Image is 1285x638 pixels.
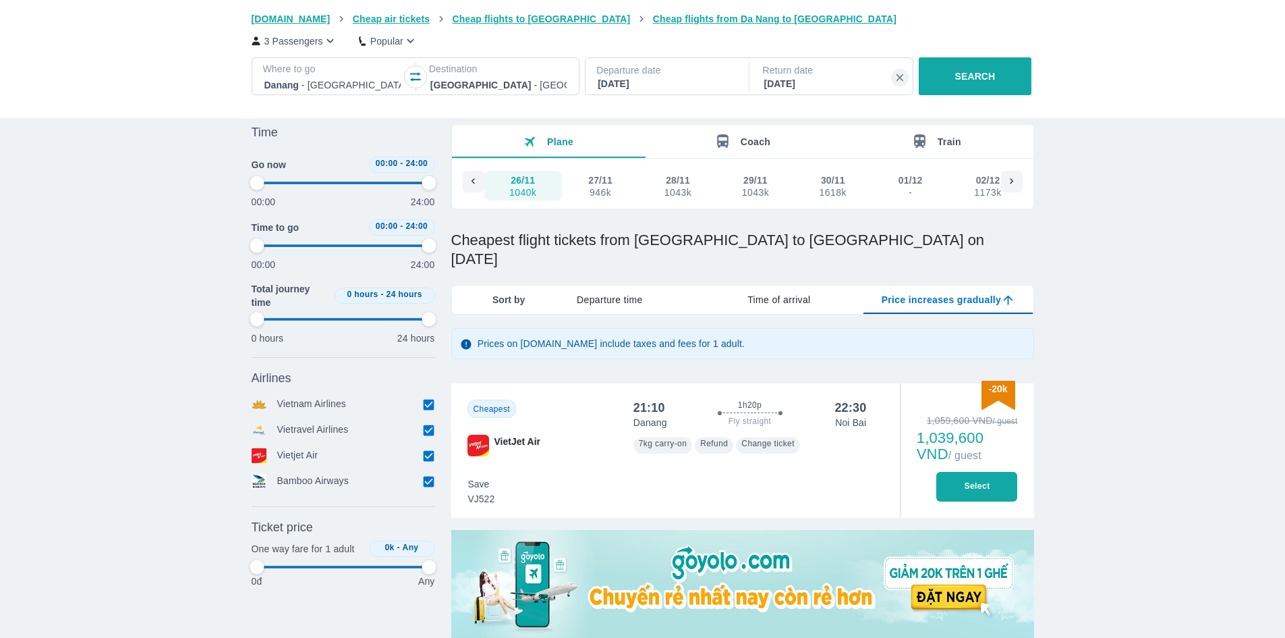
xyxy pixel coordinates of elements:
[263,63,316,74] font: Where to go
[478,338,745,349] font: Prices on [DOMAIN_NAME] include taxes and fees for 1 adult.
[252,196,276,207] font: 00:00
[397,543,399,552] font: -
[741,439,795,448] font: Change ticket
[976,174,1000,187] div: 02/12
[252,259,276,270] font: 00:00
[467,435,489,456] img: VJ
[639,439,687,448] font: 7kg carry-on
[252,159,286,170] font: Go now
[468,479,490,489] font: Save
[405,221,428,231] font: 24:00
[577,294,643,305] font: Departure time
[588,174,612,187] div: 27/11
[917,429,983,462] font: 1,039,600 VND
[927,415,993,426] font: 1,059,600 VND
[820,187,847,198] div: 1618k
[747,294,810,305] font: Time of arrival
[451,232,985,267] font: Cheapest flight tickets from [GEOGRAPHIC_DATA] to [GEOGRAPHIC_DATA] on [DATE]
[919,57,1031,95] button: SEARCH
[882,294,1002,305] font: Price increases gradually
[738,400,762,410] font: 1h20p
[277,475,349,486] font: Bamboo Airways
[509,187,536,198] div: 1040k
[429,63,478,74] font: Destination
[834,401,866,415] font: 22:30
[277,424,349,435] font: Vietravel Airlines
[277,450,318,460] font: Vietjet Air
[405,159,428,168] font: 24:00
[252,12,1034,26] nav: breadcrumb
[252,14,331,24] font: [DOMAIN_NAME]
[264,36,323,47] font: 3 Passengers
[353,14,430,24] font: Cheap air tickets
[403,543,419,552] font: Any
[741,136,771,147] font: Coach
[385,543,395,552] font: 0k
[700,439,728,448] font: Refund
[653,14,738,24] font: Cheap flights from
[252,34,337,48] button: 3 Passengers
[974,187,1001,198] div: 1173k
[633,417,667,428] font: Danang
[633,401,665,415] font: 21:10
[492,294,525,305] font: Sort by
[418,576,435,587] font: Any
[370,36,403,47] font: Popular
[411,259,435,270] font: 24:00
[511,174,535,187] div: 26/11
[252,222,299,233] font: Time to go
[474,404,511,414] font: Cheapest
[664,187,691,198] div: 1043k
[763,65,813,76] font: Return date
[528,14,631,24] font: [GEOGRAPHIC_DATA]
[821,174,845,187] div: 30/11
[938,136,961,147] font: Train
[252,126,278,139] font: Time
[981,381,1015,410] img: discount
[954,71,995,82] font: SEARCH
[741,14,780,24] font: Da Nang
[948,450,981,461] font: / guest
[835,417,866,428] font: Noi Bai
[666,174,690,187] div: 28/11
[589,187,612,198] div: 946k
[252,371,291,385] font: Airlines
[376,159,398,168] font: 00:00
[898,174,923,187] div: 01/12
[468,494,495,504] font: VJ522
[400,159,403,168] font: -
[277,398,347,409] font: Vietnam Airlines
[743,174,768,187] div: 29/11
[252,543,355,554] font: One way fare for 1 adult
[380,290,383,299] font: -
[936,472,1017,502] button: Select
[376,221,398,231] font: 00:00
[782,14,791,24] font: to
[252,333,284,344] font: 0 hours
[598,78,629,89] font: [DATE]
[547,136,573,147] font: Plane
[964,481,990,491] font: Select
[988,383,1007,394] font: -20k
[899,187,922,198] div: -
[400,221,403,231] font: -
[742,187,769,198] div: 1043k
[359,34,418,48] button: Popular
[453,14,525,24] font: Cheap flights to
[596,65,661,76] font: Departure date
[252,521,313,534] font: Ticket price
[252,284,310,308] font: Total journey time
[525,286,1033,314] div: lab API tabs example
[494,436,540,447] font: VietJet Air
[387,290,422,299] font: 24 hours
[764,78,795,89] font: [DATE]
[411,196,435,207] font: 24:00
[347,290,378,299] font: 0 hours
[794,14,896,24] font: [GEOGRAPHIC_DATA]
[252,576,262,587] font: 0đ
[397,333,435,344] font: 24 hours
